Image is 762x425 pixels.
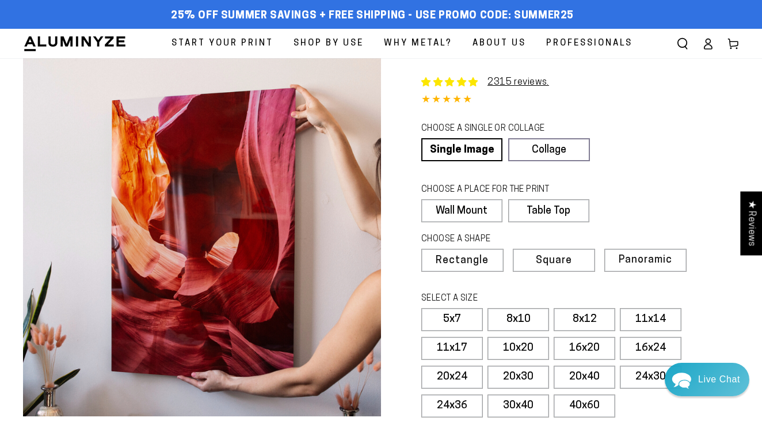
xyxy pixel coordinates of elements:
a: Collage [508,138,589,161]
legend: CHOOSE A PLACE FOR THE PRINT [421,184,578,196]
label: 8x12 [554,308,615,331]
a: Why Metal? [375,29,461,58]
a: 2315 reviews. [421,75,549,89]
a: Shop By Use [285,29,372,58]
label: 11x14 [620,308,681,331]
label: Table Top [508,199,589,222]
label: 11x17 [421,337,483,360]
div: Contact Us Directly [698,363,740,396]
span: Shop By Use [294,36,364,51]
div: Click to open Judge.me floating reviews tab [740,191,762,255]
span: Rectangle [436,256,489,266]
span: Professionals [546,36,633,51]
span: Why Metal? [384,36,452,51]
label: 8x10 [487,308,549,331]
a: About Us [464,29,535,58]
div: 4.85 out of 5.0 stars [421,92,739,109]
label: 16x24 [620,337,681,360]
legend: SELECT A SIZE [421,293,607,305]
span: Panoramic [619,255,672,265]
label: 30x40 [487,394,549,418]
label: Wall Mount [421,199,502,222]
a: Start Your Print [163,29,282,58]
span: About Us [473,36,526,51]
label: 20x24 [421,366,483,389]
span: 25% off Summer Savings + Free Shipping - Use Promo Code: SUMMER25 [171,10,574,22]
div: Chat widget toggle [665,363,749,396]
a: Professionals [538,29,641,58]
label: 24x36 [421,394,483,418]
label: 5x7 [421,308,483,331]
label: 16x20 [554,337,615,360]
label: 20x40 [554,366,615,389]
span: Start Your Print [172,36,273,51]
legend: CHOOSE A SHAPE [421,233,580,246]
label: 24x30 [620,366,681,389]
label: 20x30 [487,366,549,389]
label: 40x60 [554,394,615,418]
img: Aluminyze [23,35,127,52]
a: 2315 reviews. [487,78,549,87]
label: 10x20 [487,337,549,360]
legend: CHOOSE A SINGLE OR COLLAGE [421,123,579,135]
summary: Search our site [670,31,695,56]
span: Square [536,256,572,266]
a: Single Image [421,138,502,161]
